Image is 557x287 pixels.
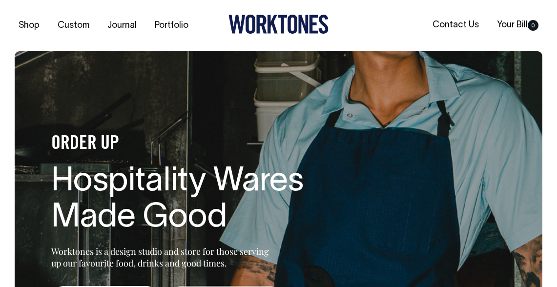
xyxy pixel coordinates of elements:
[51,164,364,237] h1: Hospitality Wares Made Good
[493,17,542,33] a: Your Bill0
[151,18,192,34] a: Portfolio
[15,18,43,34] a: Shop
[528,20,538,31] span: 0
[51,246,273,269] p: Worktones is a design studio and store for those serving up our favourite food, drinks and good t...
[54,18,93,34] a: Custom
[103,18,141,34] a: Journal
[51,134,364,154] h4: ORDER UP
[429,17,483,33] a: Contact Us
